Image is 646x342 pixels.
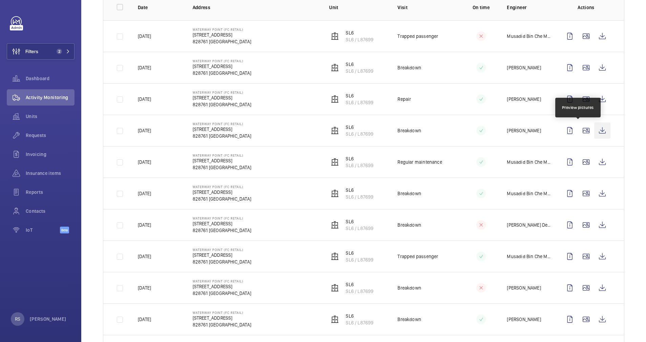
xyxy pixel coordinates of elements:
[346,288,373,295] p: SL6 / L87699
[193,4,319,11] p: Address
[331,64,339,72] img: elevator.svg
[193,283,251,290] p: [STREET_ADDRESS]
[331,315,339,323] img: elevator.svg
[193,227,251,234] p: 828761 [GEOGRAPHIC_DATA]
[60,227,69,233] span: Beta
[193,38,251,45] p: 828761 [GEOGRAPHIC_DATA]
[346,319,373,326] p: SL6 / L87699
[193,315,251,321] p: [STREET_ADDRESS]
[193,279,251,283] p: Waterway Point (FC Retail)
[193,90,251,94] p: Waterway Point (FC Retail)
[346,281,373,288] p: SL6
[193,94,251,101] p: [STREET_ADDRESS]
[26,208,74,214] span: Contacts
[346,193,373,200] p: SL6 / L87699
[397,222,421,228] p: Breakdown
[397,4,455,11] p: Visit
[26,75,74,82] span: Dashboard
[138,127,151,134] p: [DATE]
[507,159,551,165] p: Musadid Bin Che Muda
[507,284,541,291] p: [PERSON_NAME]
[329,4,387,11] p: Unit
[138,159,151,165] p: [DATE]
[346,131,373,137] p: SL6 / L87699
[138,222,151,228] p: [DATE]
[193,157,251,164] p: [STREET_ADDRESS]
[193,126,251,133] p: [STREET_ADDRESS]
[346,29,373,36] p: SL6
[193,220,251,227] p: [STREET_ADDRESS]
[26,189,74,196] span: Reports
[331,284,339,292] img: elevator.svg
[397,159,442,165] p: Regular maintenance
[507,4,551,11] p: Engineer
[193,290,251,297] p: 828761 [GEOGRAPHIC_DATA]
[331,221,339,229] img: elevator.svg
[138,316,151,323] p: [DATE]
[507,96,541,102] p: [PERSON_NAME]
[331,158,339,166] img: elevator.svg
[562,4,610,11] p: Actions
[331,95,339,103] img: elevator.svg
[138,284,151,291] p: [DATE]
[507,316,541,323] p: [PERSON_NAME]
[193,321,251,328] p: 828761 [GEOGRAPHIC_DATA]
[138,190,151,197] p: [DATE]
[397,96,411,102] p: Repair
[193,31,251,38] p: [STREET_ADDRESS]
[397,284,421,291] p: Breakdown
[346,225,373,232] p: SL6 / L87699
[331,189,339,198] img: elevator.svg
[26,113,74,120] span: Units
[25,48,38,55] span: Filters
[7,43,74,60] button: Filters2
[397,64,421,71] p: Breakdown
[346,250,373,256] p: SL6
[30,316,66,322] p: [PERSON_NAME]
[193,248,251,252] p: Waterway Point (FC Retail)
[193,252,251,258] p: [STREET_ADDRESS]
[138,64,151,71] p: [DATE]
[346,36,373,43] p: SL6 / L87699
[507,33,551,40] p: Musadid Bin Che Muda
[138,96,151,102] p: [DATE]
[346,313,373,319] p: SL6
[138,4,182,11] p: Date
[138,253,151,260] p: [DATE]
[346,124,373,131] p: SL6
[193,185,251,189] p: Waterway Point (FC Retail)
[346,162,373,169] p: SL6 / L87699
[507,64,541,71] p: [PERSON_NAME]
[26,170,74,177] span: Insurance items
[346,155,373,162] p: SL6
[193,27,251,31] p: Waterway Point (FC Retail)
[507,127,541,134] p: [PERSON_NAME]
[193,122,251,126] p: Waterway Point (FC Retail)
[562,105,594,111] div: Preview pictures
[138,33,151,40] p: [DATE]
[193,133,251,139] p: 828761 [GEOGRAPHIC_DATA]
[397,33,438,40] p: Trapped passenger
[346,99,373,106] p: SL6 / L87699
[397,190,421,197] p: Breakdown
[193,153,251,157] p: Waterway Point (FC Retail)
[397,253,438,260] p: Trapped passenger
[331,127,339,135] img: elevator.svg
[346,61,373,68] p: SL6
[193,258,251,265] p: 828761 [GEOGRAPHIC_DATA]
[507,190,551,197] p: Musadid Bin Che Muda
[466,4,496,11] p: On time
[331,252,339,260] img: elevator.svg
[193,101,251,108] p: 828761 [GEOGRAPHIC_DATA]
[193,59,251,63] p: Waterway Point (FC Retail)
[346,256,373,263] p: SL6 / L87699
[397,127,421,134] p: Breakdown
[15,316,20,322] p: RS
[346,218,373,225] p: SL6
[26,132,74,139] span: Requests
[193,164,251,171] p: 828761 [GEOGRAPHIC_DATA]
[193,216,251,220] p: Waterway Point (FC Retail)
[507,253,551,260] p: Musadid Bin Che Muda
[346,187,373,193] p: SL6
[193,311,251,315] p: Waterway Point (FC Retail)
